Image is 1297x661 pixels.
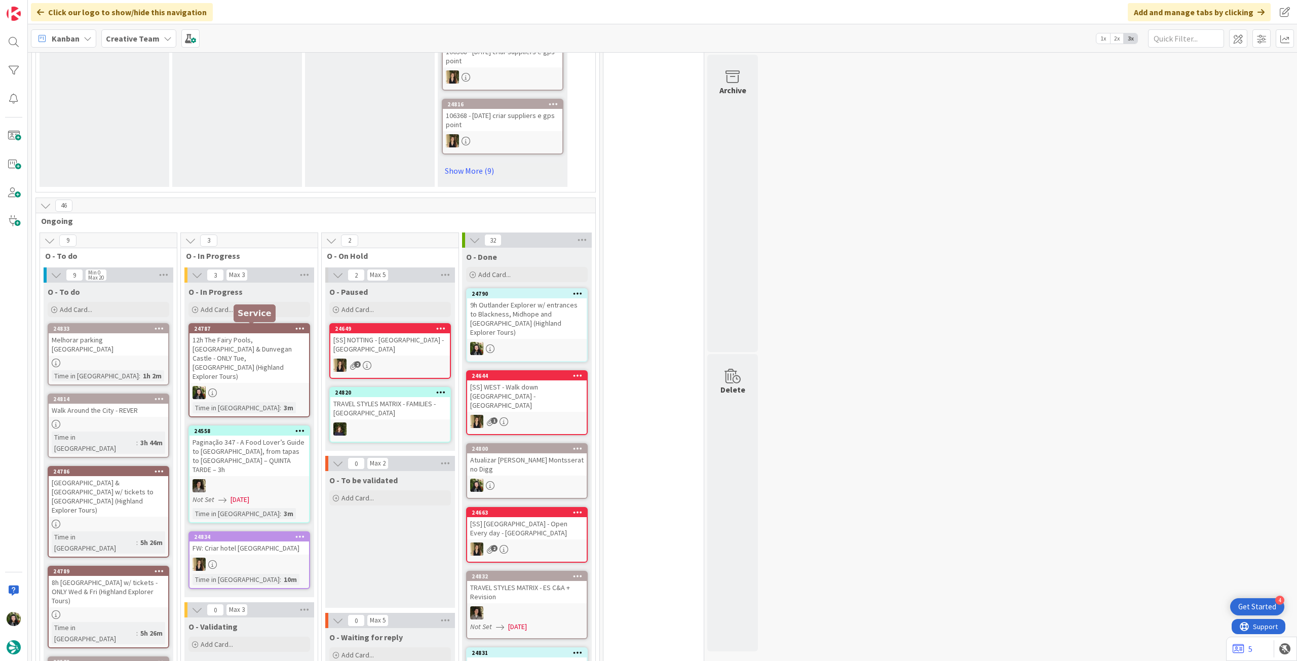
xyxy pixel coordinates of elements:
[55,200,72,212] span: 46
[229,273,245,278] div: Max 3
[333,359,347,372] img: SP
[52,622,136,644] div: Time in [GEOGRAPHIC_DATA]
[329,287,368,297] span: O - Paused
[136,628,138,639] span: :
[49,324,168,333] div: 24833
[472,509,587,516] div: 24663
[41,216,583,226] span: Ongoing
[201,305,233,314] span: Add Card...
[467,479,587,492] div: BC
[49,395,168,417] div: 24814Walk Around the City - REVER
[467,508,587,539] div: 24663[SS] [GEOGRAPHIC_DATA] - Open Every day - [GEOGRAPHIC_DATA]
[467,342,587,355] div: BC
[472,649,587,656] div: 24831
[330,388,450,419] div: 24820TRAVEL STYLES MATRIX - FAMILIES - [GEOGRAPHIC_DATA]
[88,270,100,275] div: Min 0
[447,101,562,108] div: 24816
[443,70,562,84] div: SP
[88,275,104,280] div: Max 20
[467,572,587,581] div: 24832
[136,437,138,448] span: :
[335,389,450,396] div: 24820
[1230,598,1284,615] div: Open Get Started checklist, remaining modules: 4
[329,632,403,642] span: O - Waiting for reply
[53,396,168,403] div: 24814
[467,415,587,428] div: SP
[52,370,139,381] div: Time in [GEOGRAPHIC_DATA]
[478,270,511,279] span: Add Card...
[470,622,492,631] i: Not Set
[446,134,459,147] img: SP
[348,457,365,470] span: 0
[443,134,562,147] div: SP
[333,422,347,436] img: MC
[470,342,483,355] img: BC
[1148,29,1224,48] input: Quick Filter...
[138,537,165,548] div: 5h 26m
[443,109,562,131] div: 106368 - [DATE] criar suppliers e gps point
[467,371,587,380] div: 24644
[49,567,168,607] div: 247898h [GEOGRAPHIC_DATA] w/ tickets - ONLY Wed & Fri (Highland Explorer Tours)
[508,621,527,632] span: [DATE]
[1233,643,1252,655] a: 5
[45,251,164,261] span: O - To do
[330,359,450,372] div: SP
[467,517,587,539] div: [SS] [GEOGRAPHIC_DATA] - Open Every day - [GEOGRAPHIC_DATA]
[21,2,46,14] span: Support
[189,558,309,571] div: SP
[467,572,587,603] div: 24832TRAVEL STYLES MATRIX - ES C&A + Revision
[484,234,502,246] span: 32
[189,541,309,555] div: FW: Criar hotel [GEOGRAPHIC_DATA]
[193,558,206,571] img: SP
[49,567,168,576] div: 24789
[442,163,563,179] a: Show More (9)
[472,290,587,297] div: 24790
[330,422,450,436] div: MC
[53,325,168,332] div: 24833
[341,493,374,502] span: Add Card...
[1275,596,1284,605] div: 4
[194,533,309,540] div: 24834
[194,427,309,435] div: 24558
[720,383,745,396] div: Delete
[341,235,358,247] span: 2
[443,45,562,67] div: 106368 - [DATE] criar suppliers e gps point
[7,612,21,626] img: BC
[7,7,21,21] img: Visit kanbanzone.com
[467,289,587,339] div: 247909h Outlander Explorer w/ entrances to Blackness, Midhope and [GEOGRAPHIC_DATA] (Highland Exp...
[467,380,587,412] div: [SS] WEST - Walk down [GEOGRAPHIC_DATA] - [GEOGRAPHIC_DATA]
[189,324,309,333] div: 24787
[189,426,309,436] div: 24558
[207,269,224,281] span: 3
[188,287,243,297] span: O - In Progress
[327,251,446,261] span: O - On Hold
[59,235,77,247] span: 9
[66,269,83,281] span: 9
[193,574,280,585] div: Time in [GEOGRAPHIC_DATA]
[138,437,165,448] div: 3h 44m
[53,568,168,575] div: 24789
[207,604,224,616] span: 0
[443,100,562,109] div: 24816
[472,372,587,379] div: 24644
[139,370,140,381] span: :
[31,3,213,21] div: Click our logo to show/hide this navigation
[467,453,587,476] div: Atualizar [PERSON_NAME] Montsserat no Digg
[281,574,299,585] div: 10m
[443,100,562,131] div: 24816106368 - [DATE] criar suppliers e gps point
[466,252,497,262] span: O - Done
[491,545,498,552] span: 2
[370,618,386,623] div: Max 5
[189,386,309,399] div: BC
[1124,33,1137,44] span: 3x
[467,648,587,657] div: 24831
[348,614,365,627] span: 0
[194,325,309,332] div: 24787
[189,532,309,555] div: 24834FW: Criar hotel [GEOGRAPHIC_DATA]
[49,476,168,517] div: [GEOGRAPHIC_DATA] & [GEOGRAPHIC_DATA] w/ tickets to [GEOGRAPHIC_DATA] (Highland Explorer Tours)
[467,371,587,412] div: 24644[SS] WEST - Walk down [GEOGRAPHIC_DATA] - [GEOGRAPHIC_DATA]
[470,415,483,428] img: SP
[467,444,587,453] div: 24800
[189,426,309,476] div: 24558Paginação 347 - A Food Lover’s Guide to [GEOGRAPHIC_DATA], from tapas to [GEOGRAPHIC_DATA] –...
[341,650,374,659] span: Add Card...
